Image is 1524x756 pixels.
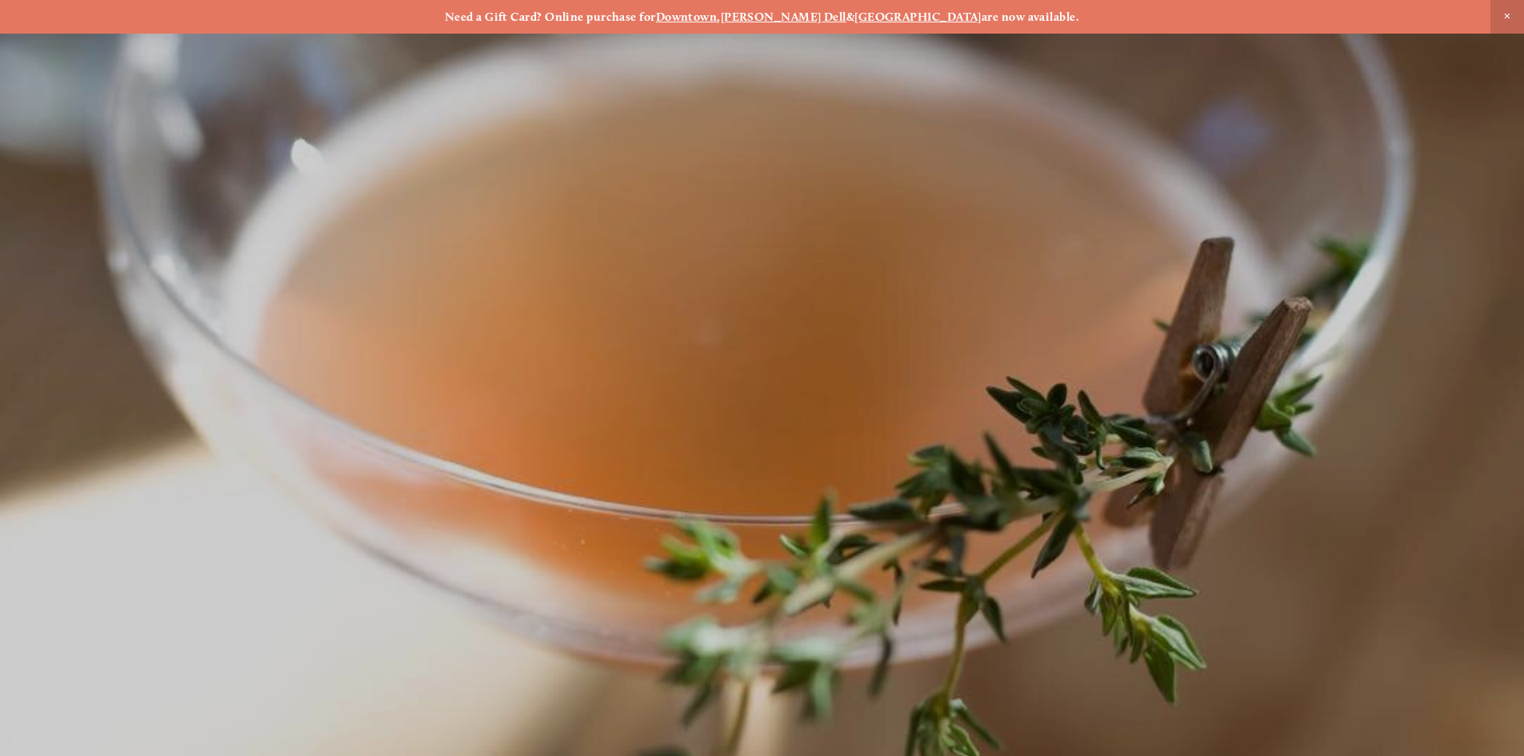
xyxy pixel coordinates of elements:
strong: , [717,10,720,24]
strong: are now available. [982,10,1079,24]
a: [GEOGRAPHIC_DATA] [854,10,982,24]
strong: Need a Gift Card? Online purchase for [445,10,656,24]
a: [PERSON_NAME] Dell [721,10,846,24]
strong: & [846,10,854,24]
a: Downtown [656,10,718,24]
